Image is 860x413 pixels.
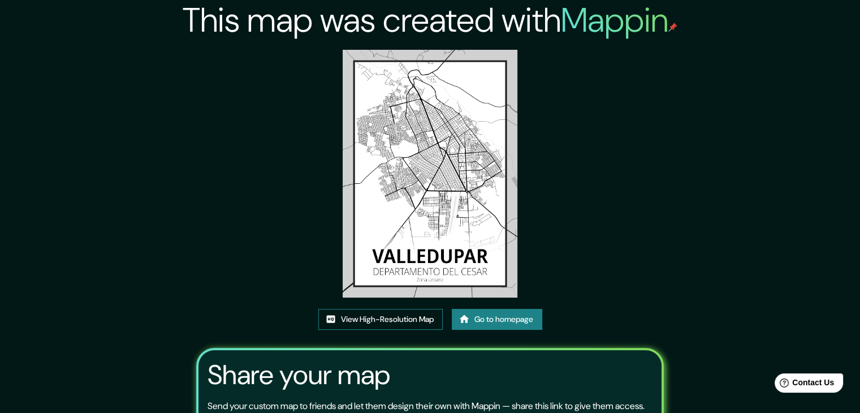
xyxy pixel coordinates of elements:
h3: Share your map [208,359,390,391]
img: mappin-pin [668,23,677,32]
a: View High-Resolution Map [318,309,443,330]
iframe: Help widget launcher [759,369,848,401]
p: Send your custom map to friends and let them design their own with Mappin — share this link to gi... [208,399,645,413]
a: Go to homepage [452,309,542,330]
img: created-map [343,50,518,298]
